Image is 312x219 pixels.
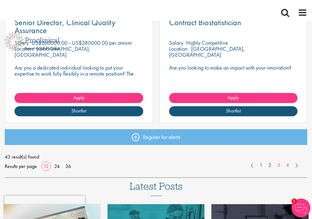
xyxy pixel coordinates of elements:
span: Senior Director, Clinical Quality Assurance [15,17,115,36]
span: 1 [291,199,297,204]
a: Apply [15,93,143,103]
span: Contract Biostatistician [169,17,241,28]
span: Location: [169,45,188,52]
iframe: reCAPTCHA [4,196,85,215]
a: Apply [169,93,298,103]
p: [GEOGRAPHIC_DATA], [GEOGRAPHIC_DATA] [169,45,245,58]
a: 3 [274,162,283,169]
span: Results per page [5,162,37,171]
img: Chatbot [291,199,310,217]
a: Senior Director, Clinical Quality Assurance [15,19,143,34]
a: 4 [283,162,292,169]
a: Register for alerts [5,129,307,145]
p: Are you a dedicated individual looking to put your expertise to work fully flexibly in a remote p... [15,65,143,83]
a: Shortlist [15,106,143,116]
span: Apply [73,94,85,101]
h3: Latest Posts [130,181,183,196]
a: Contract Biostatistician [169,19,298,26]
a: 2 [265,162,274,169]
p: Highly Competitive [186,39,228,46]
span: Salary [169,39,183,46]
a: Shortlist [169,106,298,116]
a: 36 [63,163,73,170]
a: 12 [41,163,51,170]
span: Apply [227,94,239,101]
a: 1 [256,162,266,169]
p: US$260000.00 - US$280000.00 per annum [32,39,132,46]
span: 43 result(s) found [5,152,307,162]
p: Are you looking to make an impact with your innovation? [169,65,298,71]
a: 24 [52,163,62,170]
